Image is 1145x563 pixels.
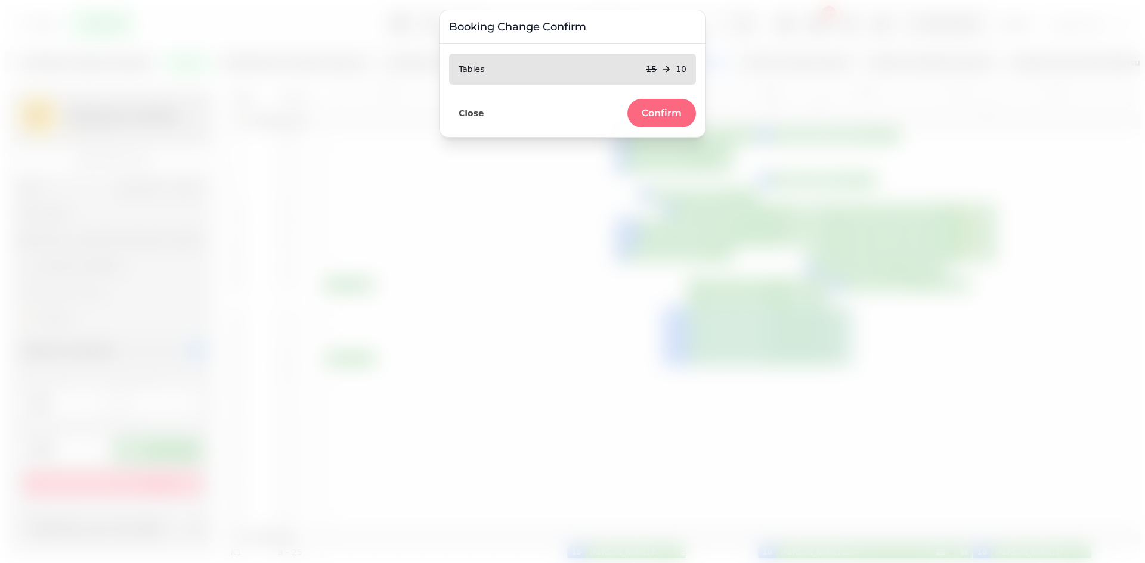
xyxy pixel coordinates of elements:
button: Close [449,105,494,121]
p: Tables [459,63,485,75]
button: Confirm [627,99,696,127]
p: 15 [646,63,657,75]
h3: Booking Change Confirm [449,20,696,34]
p: 10 [676,63,686,75]
span: Close [459,109,484,117]
span: Confirm [642,108,682,118]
